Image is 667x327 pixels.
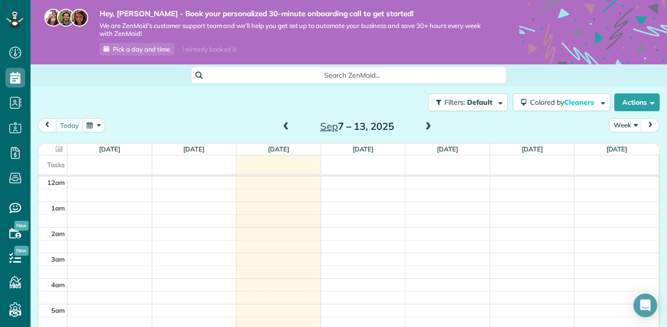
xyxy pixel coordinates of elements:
[606,145,628,153] a: [DATE]
[444,98,465,107] span: Filters:
[14,246,29,256] span: New
[176,43,242,56] div: I already booked it
[530,98,598,107] span: Colored by
[641,119,660,132] button: next
[47,178,65,186] span: 12am
[100,9,490,19] strong: Hey, [PERSON_NAME] - Book your personalized 30-minute onboarding call to get started!
[614,93,660,111] button: Actions
[634,294,657,317] div: Open Intercom Messenger
[57,9,75,27] img: jorge-587dff0eeaa6aab1f244e6dc62b8924c3b6ad411094392a53c71c6c4a576187d.jpg
[296,121,419,132] h2: 7 – 13, 2025
[56,119,83,132] button: today
[423,93,508,111] a: Filters: Default
[70,9,88,27] img: michelle-19f622bdf1676172e81f8f8fba1fb50e276960ebfe0243fe18214015130c80e4.jpg
[38,119,57,132] button: prev
[522,145,543,153] a: [DATE]
[51,281,65,289] span: 4am
[428,93,508,111] button: Filters: Default
[320,120,338,132] span: Sep
[100,43,174,56] a: Pick a day and time
[564,98,596,107] span: Cleaners
[99,145,120,153] a: [DATE]
[467,98,493,107] span: Default
[51,230,65,238] span: 2am
[14,221,29,231] span: New
[353,145,374,153] a: [DATE]
[268,145,289,153] a: [DATE]
[47,161,65,169] span: Tasks
[44,9,62,27] img: maria-72a9807cf96188c08ef61303f053569d2e2a8a1cde33d635c8a3ac13582a053d.jpg
[100,22,490,38] span: We are ZenMaid’s customer support team and we’ll help you get set up to automate your business an...
[437,145,458,153] a: [DATE]
[183,145,204,153] a: [DATE]
[113,45,170,53] span: Pick a day and time
[609,119,642,132] button: Week
[51,204,65,212] span: 1am
[51,255,65,263] span: 3am
[51,306,65,314] span: 5am
[513,93,610,111] button: Colored byCleaners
